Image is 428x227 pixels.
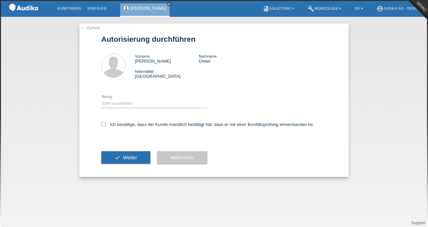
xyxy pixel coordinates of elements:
[351,6,366,10] a: DE ▾
[304,6,345,10] a: buildWerkzeuge ▾
[81,25,100,30] a: ← Zurück
[308,5,314,12] i: build
[377,5,383,12] i: account_circle
[259,6,297,10] a: bookAnleitung ▾
[263,5,270,12] i: book
[168,2,171,6] i: close
[199,54,263,64] div: Dreier
[101,122,314,127] label: Ich bestätige, dass der Kunde mündlich bestätigt hat, dass er mit einer Bonitätsprüfung einversta...
[167,2,172,6] a: close
[135,54,199,64] div: [PERSON_NAME]
[135,69,153,73] span: Nationalität
[84,6,110,10] a: Einkäufe
[101,35,327,43] h1: Autorisierung durchführen
[7,13,40,18] a: POS — MF Group
[131,6,167,11] a: [PERSON_NAME]
[373,6,425,10] a: account_circleAudika AG - Demo ▾
[171,155,194,160] span: Abbrechen
[101,151,150,164] button: check Weiter
[115,155,120,160] i: check
[123,155,137,160] span: Weiter
[135,54,150,58] span: Vorname
[54,6,84,10] a: Kund*innen
[411,221,425,225] a: Support
[135,69,199,79] div: [GEOGRAPHIC_DATA]
[157,151,207,164] button: Abbrechen
[199,54,217,58] span: Nachname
